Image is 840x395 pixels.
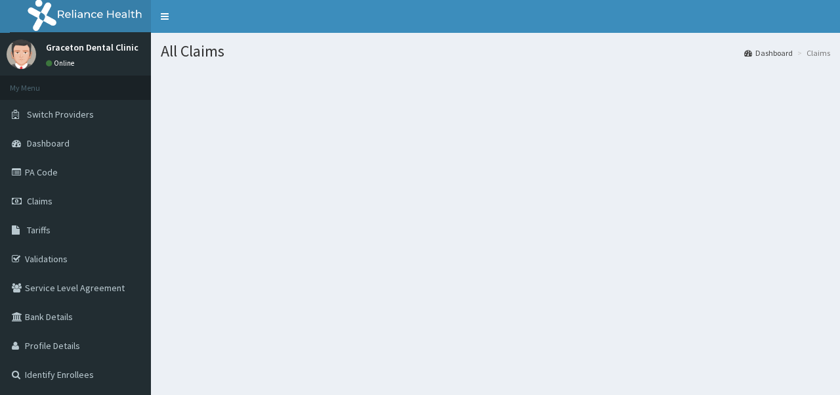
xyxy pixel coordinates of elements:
[794,47,830,58] li: Claims
[161,43,830,60] h1: All Claims
[744,47,793,58] a: Dashboard
[27,108,94,120] span: Switch Providers
[7,39,36,69] img: User Image
[27,137,70,149] span: Dashboard
[46,58,77,68] a: Online
[46,43,138,52] p: Graceton Dental Clinic
[27,224,51,236] span: Tariffs
[27,195,52,207] span: Claims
